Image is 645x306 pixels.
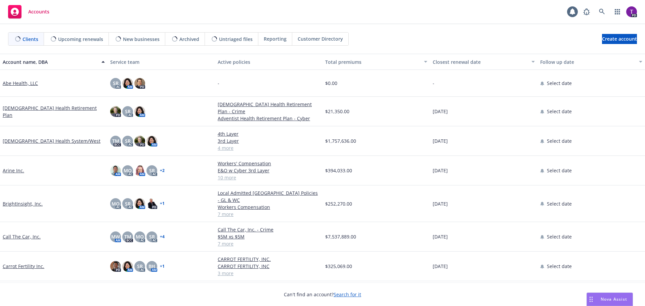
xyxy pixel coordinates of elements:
[134,165,145,176] img: photo
[112,200,120,207] span: MQ
[107,54,215,70] button: Service team
[218,80,219,87] span: -
[112,137,119,144] span: TM
[602,33,637,45] span: Create account
[433,233,448,240] span: [DATE]
[134,136,145,146] img: photo
[547,108,572,115] span: Select date
[3,58,97,65] div: Account name, DBA
[3,137,100,144] a: [DEMOGRAPHIC_DATA] Health System/West
[433,167,448,174] span: [DATE]
[137,263,143,270] span: SR
[433,137,448,144] span: [DATE]
[123,36,160,43] span: New businesses
[595,5,609,18] a: Search
[587,293,595,306] div: Drag to move
[125,108,131,115] span: SR
[547,80,572,87] span: Select date
[149,233,155,240] span: SR
[218,233,320,240] a: $5M xs $5M
[540,58,635,65] div: Follow up date
[264,35,287,42] span: Reporting
[284,291,361,298] span: Can't find an account?
[325,167,352,174] span: $394,033.00
[218,167,320,174] a: E&O w Cyber 3rd Layer
[537,54,645,70] button: Follow up date
[433,80,434,87] span: -
[218,58,320,65] div: Active policies
[298,35,343,42] span: Customer Directory
[110,106,121,117] img: photo
[580,5,593,18] a: Report a Bug
[218,256,320,263] a: CARROT FERTILITY, INC.
[322,54,430,70] button: Total premiums
[325,200,352,207] span: $252,270.00
[111,233,120,240] span: MW
[122,261,133,272] img: photo
[160,202,165,206] a: + 1
[3,104,105,119] a: [DEMOGRAPHIC_DATA] Health Retirement Plan
[433,200,448,207] span: [DATE]
[218,270,320,277] a: 3 more
[149,167,155,174] span: SR
[3,263,44,270] a: Carrot Fertility Inc.
[433,108,448,115] span: [DATE]
[134,106,145,117] img: photo
[611,5,624,18] a: Switch app
[218,130,320,137] a: 4th Layer
[325,137,356,144] span: $1,757,636.00
[3,200,43,207] a: BrightInsight, Inc.
[58,36,103,43] span: Upcoming renewals
[148,263,155,270] span: BH
[124,167,132,174] span: MQ
[218,240,320,247] a: 7 more
[146,198,157,209] img: photo
[430,54,537,70] button: Closest renewal date
[218,160,320,167] a: Workers' Compensation
[3,233,41,240] a: Call The Car, Inc.
[218,137,320,144] a: 3rd Layer
[325,80,337,87] span: $0.00
[110,165,121,176] img: photo
[325,108,349,115] span: $21,350.00
[218,101,320,115] a: [DEMOGRAPHIC_DATA] Health Retirement Plan - Crime
[547,200,572,207] span: Select date
[218,226,320,233] a: Call The Car, Inc. - Crime
[110,58,212,65] div: Service team
[125,137,131,144] span: SR
[218,263,320,270] a: CARROT FERTILITY, INC
[124,233,131,240] span: TM
[160,264,165,268] a: + 1
[218,144,320,151] a: 4 more
[113,80,119,87] span: SR
[325,58,420,65] div: Total premiums
[134,78,145,89] img: photo
[5,2,52,21] a: Accounts
[23,36,38,43] span: Clients
[547,263,572,270] span: Select date
[218,211,320,218] a: 7 more
[433,58,527,65] div: Closest renewal date
[325,263,352,270] span: $325,069.00
[110,261,121,272] img: photo
[122,78,133,89] img: photo
[134,198,145,209] img: photo
[334,291,361,298] a: Search for it
[28,9,49,14] span: Accounts
[136,233,144,240] span: MQ
[602,34,637,44] a: Create account
[3,167,24,174] a: Arine Inc.
[125,200,131,207] span: SR
[3,80,38,87] a: Abe Health, LLC
[160,235,165,239] a: + 4
[218,174,320,181] a: 10 more
[146,136,157,146] img: photo
[547,137,572,144] span: Select date
[325,233,356,240] span: $7,537,889.00
[179,36,199,43] span: Archived
[215,54,322,70] button: Active policies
